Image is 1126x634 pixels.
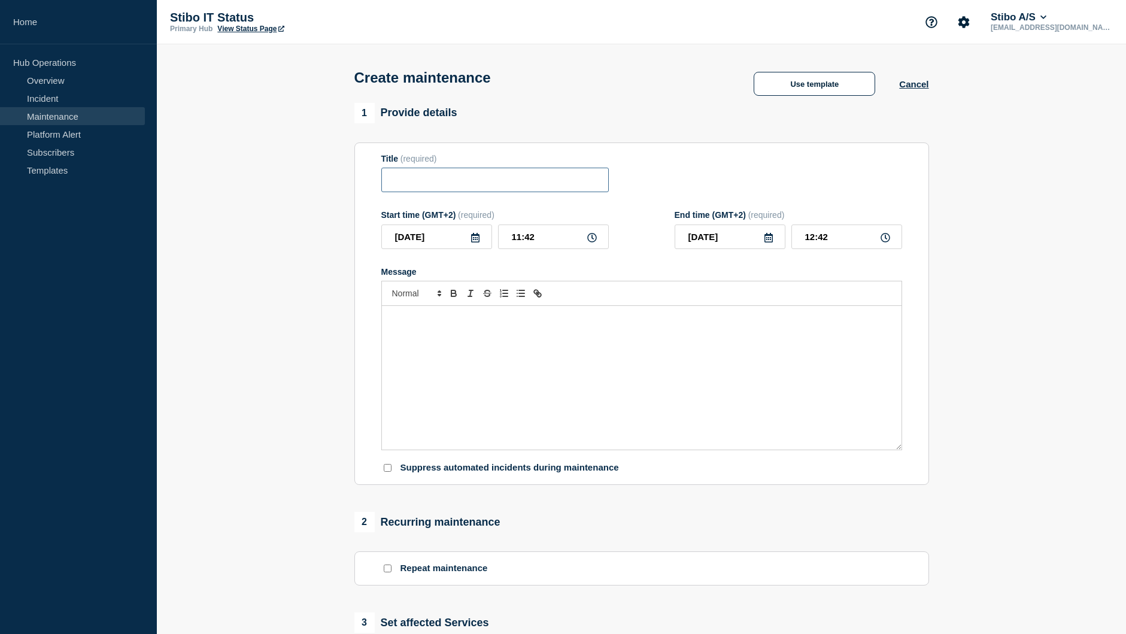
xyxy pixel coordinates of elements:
p: Stibo IT Status [170,11,409,25]
p: [EMAIL_ADDRESS][DOMAIN_NAME] [988,23,1113,32]
button: Toggle italic text [462,286,479,301]
input: Title [381,168,609,192]
button: Toggle strikethrough text [479,286,496,301]
button: Toggle link [529,286,546,301]
span: 1 [354,103,375,123]
input: YYYY-MM-DD [381,225,492,249]
span: 3 [354,612,375,633]
span: (required) [458,210,494,220]
span: (required) [748,210,785,220]
button: Use template [754,72,875,96]
div: End time (GMT+2) [675,210,902,220]
button: Account settings [951,10,976,35]
button: Toggle bulleted list [512,286,529,301]
div: Start time (GMT+2) [381,210,609,220]
button: Toggle ordered list [496,286,512,301]
input: HH:MM [791,225,902,249]
a: View Status Page [217,25,284,33]
p: Repeat maintenance [400,563,488,574]
p: Primary Hub [170,25,213,33]
button: Toggle bold text [445,286,462,301]
div: Message [381,267,902,277]
input: Suppress automated incidents during maintenance [384,464,391,472]
input: Repeat maintenance [384,565,391,572]
span: (required) [400,154,437,163]
input: YYYY-MM-DD [675,225,785,249]
input: HH:MM [498,225,609,249]
div: Recurring maintenance [354,512,500,532]
button: Support [919,10,944,35]
button: Cancel [899,79,928,89]
div: Title [381,154,609,163]
div: Message [382,306,902,450]
span: Font size [387,286,445,301]
span: 2 [354,512,375,532]
h1: Create maintenance [354,69,491,86]
div: Set affected Services [354,612,489,633]
p: Suppress automated incidents during maintenance [400,462,619,474]
button: Stibo A/S [988,11,1049,23]
div: Provide details [354,103,457,123]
